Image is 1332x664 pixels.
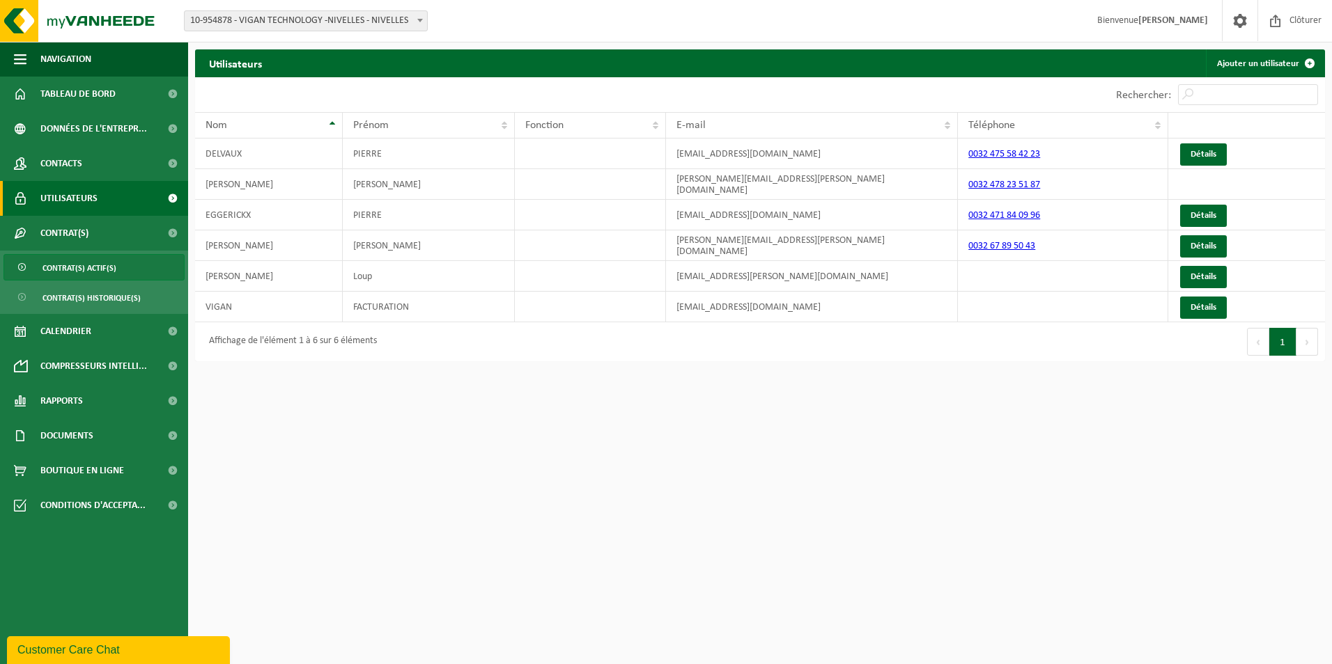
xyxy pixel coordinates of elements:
[1180,205,1227,227] a: Détails
[666,230,958,261] td: [PERSON_NAME][EMAIL_ADDRESS][PERSON_NAME][DOMAIN_NAME]
[195,49,276,77] h2: Utilisateurs
[666,169,958,200] td: [PERSON_NAME][EMAIL_ADDRESS][PERSON_NAME][DOMAIN_NAME]
[195,292,343,322] td: VIGAN
[353,120,389,131] span: Prénom
[343,230,515,261] td: [PERSON_NAME]
[40,181,98,216] span: Utilisateurs
[666,261,958,292] td: [EMAIL_ADDRESS][PERSON_NAME][DOMAIN_NAME]
[195,200,343,230] td: EGGERICKX
[42,285,141,311] span: Contrat(s) historique(s)
[40,314,91,349] span: Calendrier
[185,11,427,31] span: 10-954878 - VIGAN TECHNOLOGY -NIVELLES - NIVELLES
[40,216,88,251] span: Contrat(s)
[666,139,958,169] td: [EMAIL_ADDRESS][DOMAIN_NAME]
[343,200,515,230] td: PIERRE
[1247,328,1269,356] button: Previous
[40,146,82,181] span: Contacts
[184,10,428,31] span: 10-954878 - VIGAN TECHNOLOGY -NIVELLES - NIVELLES
[666,200,958,230] td: [EMAIL_ADDRESS][DOMAIN_NAME]
[1180,297,1227,319] a: Détails
[1269,328,1296,356] button: 1
[676,120,706,131] span: E-mail
[40,418,93,453] span: Documents
[195,169,343,200] td: [PERSON_NAME]
[206,120,227,131] span: Nom
[40,384,83,418] span: Rapports
[195,230,343,261] td: [PERSON_NAME]
[1180,143,1227,166] a: Détails
[343,292,515,322] td: FACTURATION
[968,120,1015,131] span: Téléphone
[1116,90,1171,101] label: Rechercher:
[525,120,564,131] span: Fonction
[1138,15,1208,26] strong: [PERSON_NAME]
[343,169,515,200] td: [PERSON_NAME]
[202,329,377,354] div: Affichage de l'élément 1 à 6 sur 6 éléments
[195,261,343,292] td: [PERSON_NAME]
[968,149,1040,159] a: 0032 475 58 42 23
[666,292,958,322] td: [EMAIL_ADDRESS][DOMAIN_NAME]
[195,139,343,169] td: DELVAUX
[3,254,185,280] a: Contrat(s) actif(s)
[968,210,1040,221] a: 0032 471 84 09 96
[40,42,91,77] span: Navigation
[40,488,146,523] span: Conditions d'accepta...
[343,261,515,292] td: Loup
[968,180,1040,190] a: 0032 478 23 51 87
[40,453,124,488] span: Boutique en ligne
[42,255,116,281] span: Contrat(s) actif(s)
[40,349,147,384] span: Compresseurs intelli...
[1180,235,1227,258] a: Détails
[40,111,147,146] span: Données de l'entrepr...
[1206,49,1324,77] a: Ajouter un utilisateur
[40,77,116,111] span: Tableau de bord
[3,284,185,310] a: Contrat(s) historique(s)
[343,139,515,169] td: PIERRE
[968,241,1035,251] a: 0032 67 89 50 43
[1296,328,1318,356] button: Next
[1180,266,1227,288] a: Détails
[7,633,233,664] iframe: chat widget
